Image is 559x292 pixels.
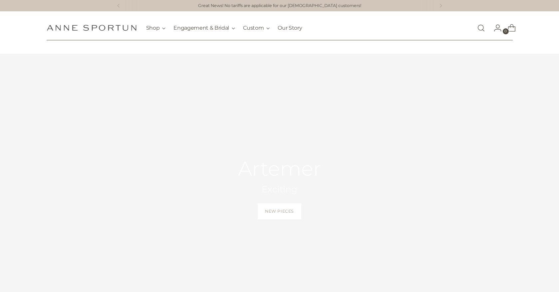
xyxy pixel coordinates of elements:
[488,21,502,35] a: Go to the account page
[238,158,321,180] h2: Artemer
[502,21,516,35] a: Open cart modal
[503,28,509,34] span: 0
[278,21,302,35] a: Our Story
[198,3,361,9] a: Great News! No tariffs are applicable for our [DEMOGRAPHIC_DATA] customers!
[238,184,321,195] h2: Exciting
[258,203,301,219] a: New Pieces
[173,21,235,35] button: Engagement & Bridal
[47,25,137,31] a: Anne Sportun Fine Jewellery
[474,21,488,35] a: Open search modal
[265,208,294,214] span: New Pieces
[146,21,166,35] button: Shop
[243,21,270,35] button: Custom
